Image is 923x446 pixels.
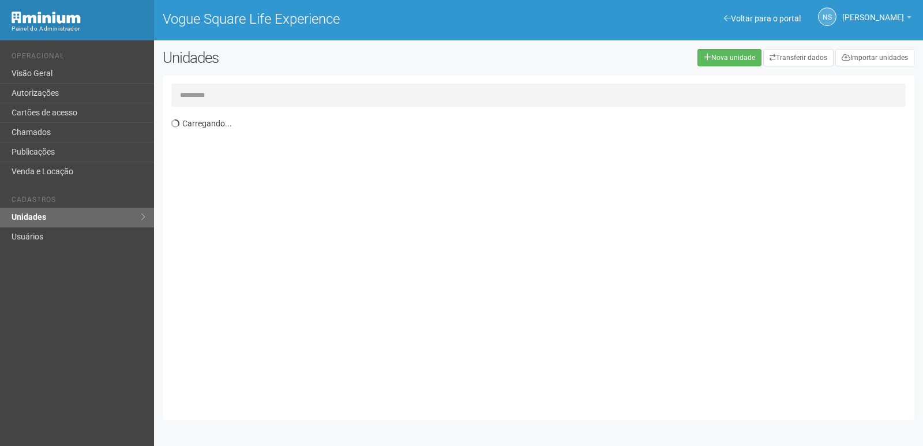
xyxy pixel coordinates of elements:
[163,49,466,66] h2: Unidades
[763,49,834,66] a: Transferir dados
[163,12,530,27] h1: Vogue Square Life Experience
[835,49,914,66] a: Importar unidades
[842,2,904,22] span: Nicolle Silva
[842,14,911,24] a: [PERSON_NAME]
[12,24,145,34] div: Painel do Administrador
[697,49,761,66] a: Nova unidade
[171,113,914,411] div: Carregando...
[12,52,145,64] li: Operacional
[818,8,836,26] a: NS
[12,196,145,208] li: Cadastros
[724,14,801,23] a: Voltar para o portal
[12,12,81,24] img: Minium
